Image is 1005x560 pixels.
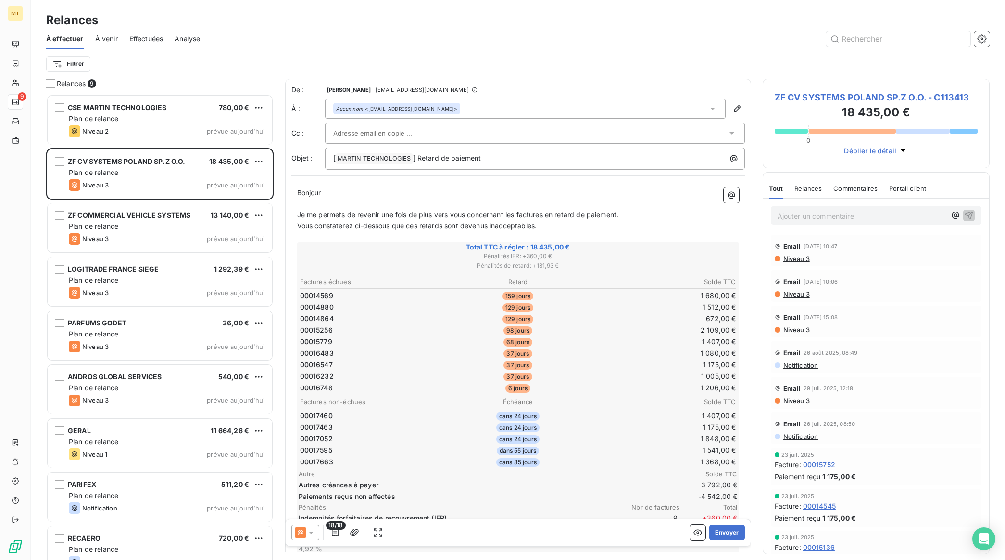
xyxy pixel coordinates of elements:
div: Open Intercom Messenger [972,527,995,550]
span: 36,00 € [223,319,249,327]
span: 00016232 [300,372,334,381]
td: 00017463 [300,422,445,433]
span: 29 juil. 2025, 12:18 [804,386,853,391]
span: Niveau 3 [82,397,109,404]
span: dans 24 jours [496,423,540,432]
span: Niveau 3 [82,289,109,297]
td: 00017052 [300,434,445,444]
span: + 360,00 € [680,513,738,533]
p: Indemnités forfaitaires de recouvrement (IFR) [299,513,618,523]
span: Niveau 3 [782,397,810,405]
span: -4 542,00 € [680,492,738,501]
span: 00014545 [803,501,836,511]
span: ZF CV SYSTEMS POLAND SP.Z O.O. [68,157,186,165]
span: - [EMAIL_ADDRESS][DOMAIN_NAME] [373,87,468,93]
span: Plan de relance [69,222,118,230]
span: Niveau 2 [82,127,109,135]
span: ] Retard de paiement [413,154,481,162]
p: 4,92 % [299,544,618,554]
span: 23 juil. 2025 [781,493,815,499]
h3: Relances [46,12,98,29]
span: prévue aujourd’hui [207,181,264,189]
span: 18 435,00 € [209,157,249,165]
span: PARFUMS GODET [68,319,126,327]
span: Niveau 3 [782,290,810,298]
button: Envoyer [709,525,744,540]
span: Plan de relance [69,276,118,284]
span: 37 jours [503,349,532,358]
div: <[EMAIL_ADDRESS][DOMAIN_NAME]> [336,105,458,112]
th: Factures non-échues [300,397,445,407]
td: 1 206,00 € [591,383,737,393]
h3: 18 435,00 € [775,104,978,123]
span: 23 juil. 2025 [781,452,815,458]
td: 1 175,00 € [591,422,737,433]
span: [DATE] 10:47 [804,243,837,249]
span: [PERSON_NAME] [327,87,371,93]
span: 00014569 [300,291,333,300]
span: Plan de relance [69,384,118,392]
span: Niveau 3 [82,235,109,243]
span: Objet : [291,154,313,162]
span: prévue aujourd’hui [207,289,264,297]
span: Niveau 3 [782,326,810,334]
span: Email [783,349,801,357]
span: Plan de relance [69,491,118,499]
td: 1 080,00 € [591,348,737,359]
span: 00016547 [300,360,333,370]
span: [DATE] 10:06 [804,279,838,285]
button: Déplier le détail [841,145,911,156]
td: 00017595 [300,445,445,456]
span: À venir [95,34,118,44]
span: ZF CV SYSTEMS POLAND SP.Z O.O. - C113413 [775,91,978,104]
span: 6 jours [505,384,530,393]
span: Effectuées [129,34,163,44]
span: prévue aujourd’hui [207,127,264,135]
span: Autres créances à payer [299,480,678,490]
span: RECAERO [68,534,100,542]
span: 0 [806,137,810,144]
td: 00017663 [300,457,445,467]
span: Niveau 3 [782,255,810,262]
span: Facture : [775,460,801,470]
th: Solde TTC [591,397,737,407]
span: prévue aujourd’hui [207,343,264,350]
span: Notification [782,361,818,369]
span: Vous constaterez ci-dessous que ces retards sont devenus inacceptables. [297,222,537,230]
span: LOGITRADE FRANCE SIEGE [68,265,159,273]
span: 00015136 [803,542,835,552]
td: 00017460 [300,411,445,421]
span: Niveau 3 [82,181,109,189]
span: Nbr de factures [622,503,680,511]
span: Déplier le détail [844,146,896,156]
span: 00016483 [300,348,334,358]
td: 1 541,00 € [591,445,737,456]
span: prévue aujourd’hui [207,504,264,512]
input: Adresse email en copie ... [333,126,437,140]
span: Pénalités IFR : + 360,00 € [299,252,738,261]
span: [DATE] 15:08 [804,314,838,320]
span: Commentaires [833,185,878,192]
span: 00014864 [300,314,334,324]
span: 720,00 € [219,534,249,542]
span: 00016748 [300,383,333,393]
span: PARIFEX [68,480,96,488]
span: Plan de relance [69,545,118,553]
td: 1 848,00 € [591,434,737,444]
span: Plan de relance [69,114,118,123]
td: 1 512,00 € [591,302,737,312]
span: dans 55 jours [497,447,540,455]
span: Solde TTC [680,470,738,478]
span: Email [783,278,801,286]
span: 37 jours [503,361,532,370]
input: Rechercher [826,31,970,47]
span: 37 jours [503,373,532,381]
span: Paiement reçu [775,513,821,523]
div: MT [8,6,23,21]
span: Total [680,503,738,511]
span: Email [783,385,801,392]
span: Relances [57,79,86,88]
span: 00015256 [300,325,333,335]
span: prévue aujourd’hui [207,235,264,243]
span: [ [333,154,336,162]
